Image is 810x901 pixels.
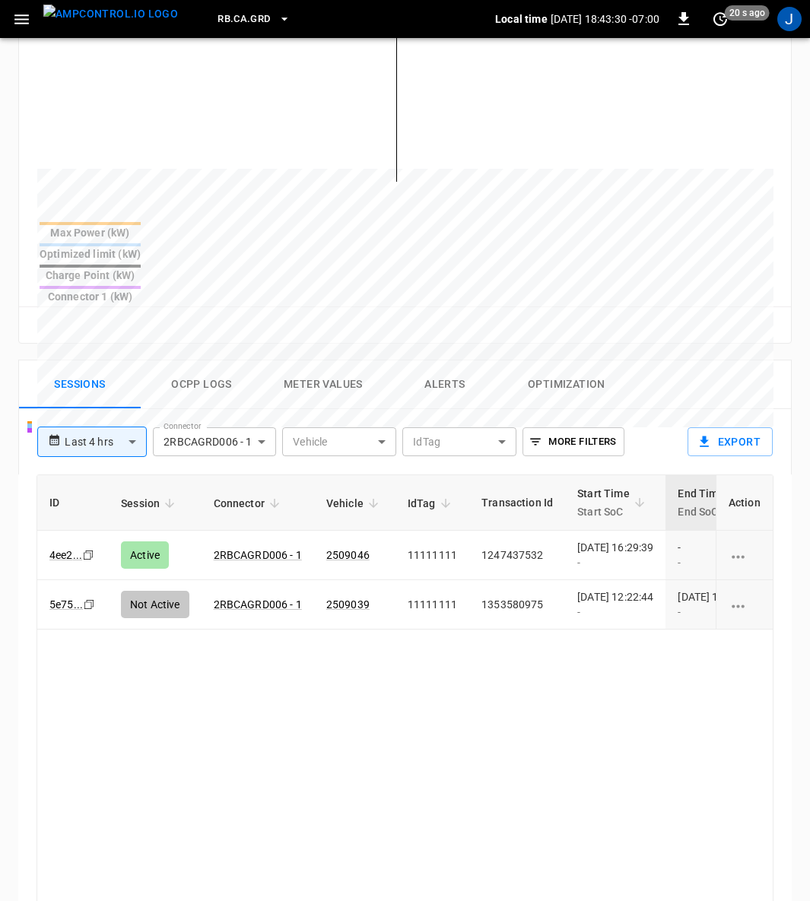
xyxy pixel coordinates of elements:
[716,475,773,531] th: Action
[121,494,179,512] span: Session
[19,360,141,409] button: Sessions
[384,360,506,409] button: Alerts
[678,484,744,521] span: End TimeEnd SoC
[708,7,732,31] button: set refresh interval
[729,597,761,612] div: charging session options
[211,5,296,34] button: RB.CA.GRD
[43,5,178,24] img: ampcontrol.io logo
[65,427,147,456] div: Last 4 hrs
[688,427,773,456] button: Export
[577,503,630,521] p: Start SoC
[577,484,630,521] div: Start Time
[506,360,627,409] button: Optimization
[725,5,770,21] span: 20 s ago
[577,484,650,521] span: Start TimeStart SoC
[164,420,202,433] label: Connector
[469,475,565,531] th: Transaction Id
[326,494,383,512] span: Vehicle
[37,475,109,531] th: ID
[141,360,262,409] button: Ocpp logs
[495,11,548,27] p: Local time
[262,360,384,409] button: Meter Values
[777,7,802,31] div: profile-icon
[729,547,761,563] div: charging session options
[678,484,724,521] div: End Time
[678,503,724,521] p: End SoC
[408,494,456,512] span: IdTag
[523,427,624,456] button: More Filters
[153,427,276,456] div: 2RBCAGRD006 - 1
[214,494,284,512] span: Connector
[551,11,659,27] p: [DATE] 18:43:30 -07:00
[218,11,270,28] span: RB.CA.GRD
